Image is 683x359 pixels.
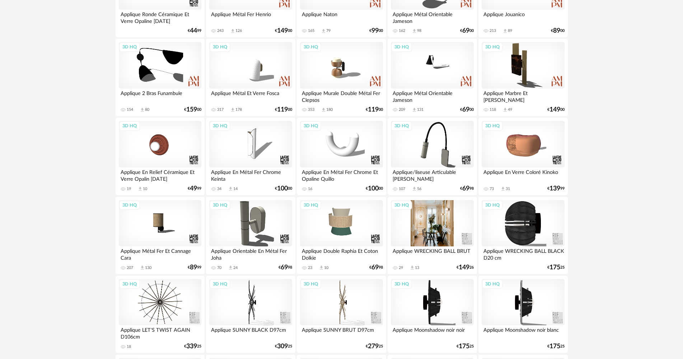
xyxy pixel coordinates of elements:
[297,197,386,274] a: 3D HQ Applique Double Raphia Et Coton Dolkie 23 Download icon 10 €6998
[482,246,564,261] div: Applique WRECKING BALL BLACK D20 cm
[300,10,383,24] div: Applique Naton
[508,28,512,33] div: 89
[547,107,565,112] div: € 00
[190,28,197,33] span: 44
[391,89,473,103] div: Applique Métal Orientable Jameson
[412,186,417,192] span: Download icon
[388,39,477,116] a: 3D HQ Applique Métal Orientable Jameson 209 Download icon 131 €6900
[217,107,224,112] div: 317
[547,265,565,270] div: € 25
[391,279,412,289] div: 3D HQ
[190,186,197,191] span: 49
[482,10,564,24] div: Applique Jouanico
[143,186,147,192] div: 10
[277,107,288,112] span: 119
[490,186,494,192] div: 73
[300,89,383,103] div: Applique Murale Double Métal Fer Clepsos
[209,10,292,24] div: Applique Métal Fer Henrio
[275,344,292,349] div: € 25
[277,28,288,33] span: 149
[399,186,405,192] div: 107
[230,107,235,113] span: Download icon
[186,107,197,112] span: 159
[281,265,288,270] span: 69
[119,10,201,24] div: Applique Ronde Céramique Et Verre Opaline [DATE]
[553,28,560,33] span: 89
[482,325,564,340] div: Applique Moonshadow noir blanc
[119,42,140,52] div: 3D HQ
[457,265,474,270] div: € 26
[549,265,560,270] span: 175
[206,39,295,116] a: 3D HQ Applique Métal Et Verre Fosca 317 Download icon 178 €11900
[549,107,560,112] span: 149
[482,121,503,131] div: 3D HQ
[217,186,221,192] div: 34
[300,42,321,52] div: 3D HQ
[209,325,292,340] div: Applique SUNNY BLACK D97cm
[206,197,295,274] a: 3D HQ Applique Orientable En Métal Fer Joha 70 Download icon 24 €6998
[308,107,314,112] div: 353
[321,107,326,113] span: Download icon
[209,167,292,182] div: Applique En Métal Fer Chrome Keinta
[235,107,242,112] div: 178
[391,167,473,182] div: Applique/liseuse Articulable [PERSON_NAME]
[462,107,469,112] span: 69
[399,265,403,270] div: 29
[482,42,503,52] div: 3D HQ
[506,186,510,192] div: 31
[184,344,201,349] div: € 25
[399,28,405,33] div: 162
[228,186,233,192] span: Download icon
[209,246,292,261] div: Applique Orientable En Métal Fer Joha
[478,197,567,274] a: 3D HQ Applique WRECKING BALL BLACK D20 cm €17525
[462,28,469,33] span: 69
[371,28,379,33] span: 99
[391,246,473,261] div: Applique WRECKING BALL BRUT
[206,118,295,195] a: 3D HQ Applique En Métal Fer Chrome Keinta 34 Download icon 14 €10000
[478,118,567,195] a: 3D HQ Applique En Verre Coloré Kinoko 73 Download icon 31 €13999
[116,197,205,274] a: 3D HQ Applique Métal Fer Et Cannage Cara 207 Download icon 130 €8999
[300,246,383,261] div: Applique Double Raphia Et Coton Dolkie
[459,344,469,349] span: 175
[478,39,567,116] a: 3D HQ Applique Marbre Et [PERSON_NAME] 118 Download icon 49 €14900
[366,107,383,112] div: € 00
[478,276,567,353] a: 3D HQ Applique Moonshadow noir blanc €17525
[228,265,233,270] span: Download icon
[326,107,333,112] div: 180
[233,265,238,270] div: 24
[279,265,292,270] div: € 98
[547,344,565,349] div: € 25
[275,186,292,191] div: € 00
[300,200,321,210] div: 3D HQ
[119,279,140,289] div: 3D HQ
[508,107,512,112] div: 49
[369,265,383,270] div: € 98
[297,276,386,353] a: 3D HQ Applique SUNNY BRUT D97cm €27925
[417,28,421,33] div: 98
[137,186,143,192] span: Download icon
[140,265,145,270] span: Download icon
[412,107,417,113] span: Download icon
[119,89,201,103] div: Applique 2 Bras Funambule
[369,28,383,33] div: € 00
[119,246,201,261] div: Applique Métal Fer Et Cannage Cara
[415,265,419,270] div: 13
[321,28,326,34] span: Download icon
[116,118,205,195] a: 3D HQ Applique En Relief Céramique Et Verre Opalin [DATE] 19 Download icon 10 €4999
[217,28,224,33] div: 243
[116,276,205,353] a: 3D HQ Applique LET'S TWIST AGAIN D106cm 18 €33925
[116,39,205,116] a: 3D HQ Applique 2 Bras Funambule 154 Download icon 80 €15900
[145,107,149,112] div: 80
[297,118,386,195] a: 3D HQ Applique En Métal Fer Chrome Et Opaline Quillo 16 €10000
[460,107,474,112] div: € 00
[482,167,564,182] div: Applique En Verre Coloré Kinoko
[210,121,230,131] div: 3D HQ
[308,186,312,192] div: 16
[275,107,292,112] div: € 00
[184,107,201,112] div: € 00
[368,186,379,191] span: 100
[326,28,331,33] div: 79
[502,28,508,34] span: Download icon
[300,279,321,289] div: 3D HQ
[127,265,133,270] div: 207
